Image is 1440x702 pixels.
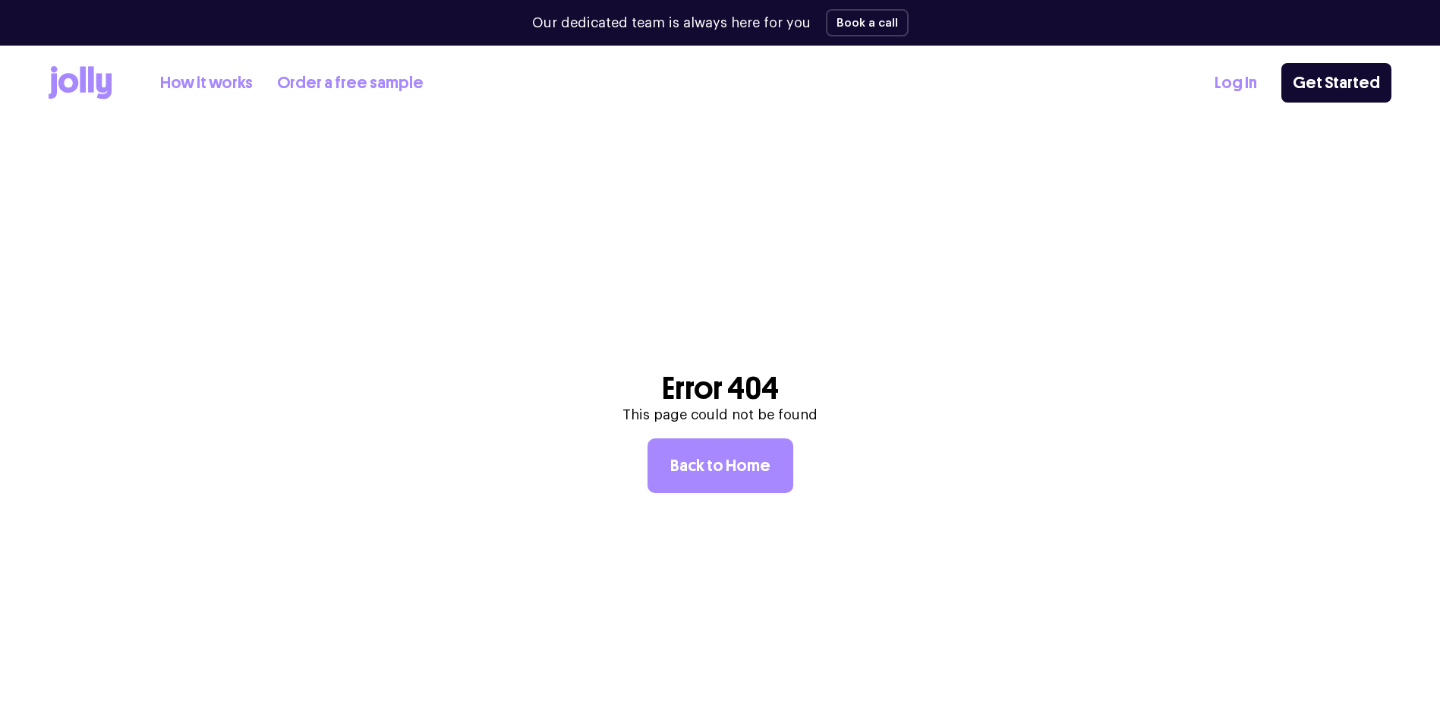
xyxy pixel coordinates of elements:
button: Book a call [826,9,909,36]
h1: Error 404 [622,376,818,400]
a: Get Started [1281,63,1391,103]
a: Order a free sample [277,71,424,96]
a: Log In [1215,71,1257,96]
p: Our dedicated team is always here for you [532,13,811,33]
p: This page could not be found [622,406,818,423]
a: How it works [160,71,253,96]
a: Back to Home [648,438,793,493]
